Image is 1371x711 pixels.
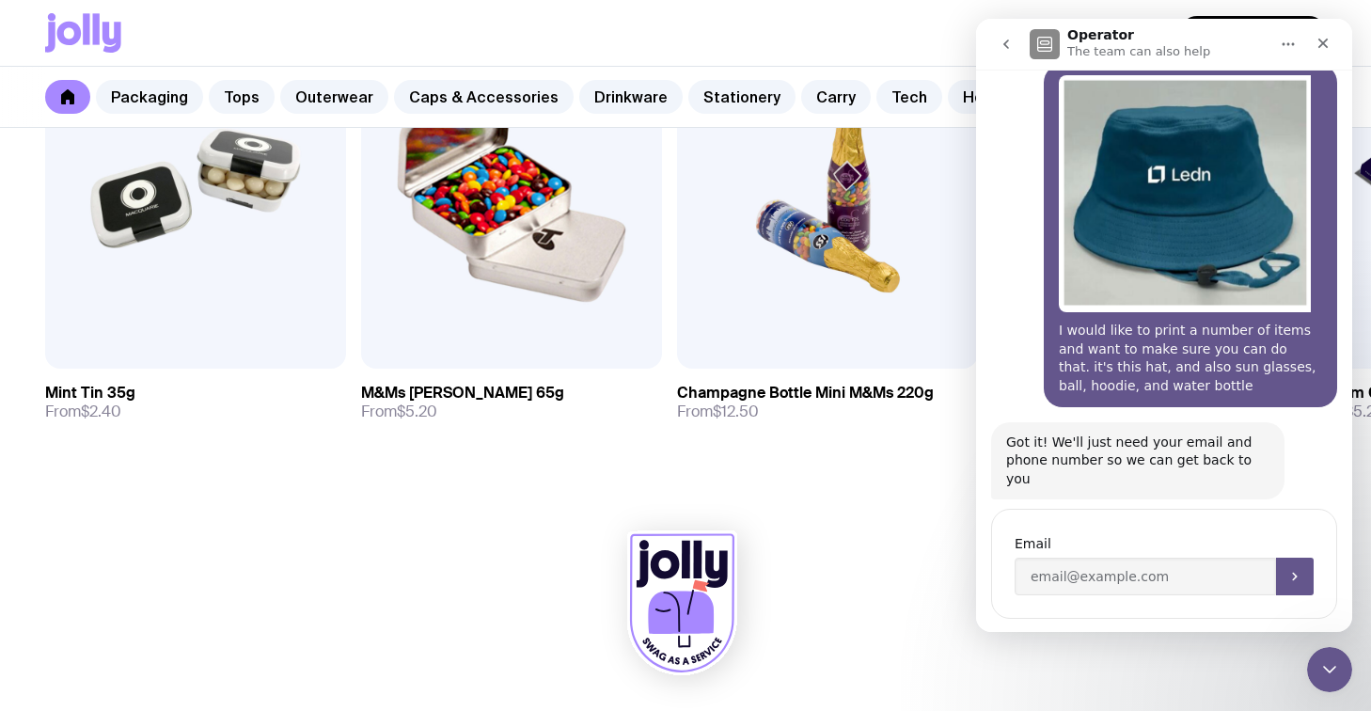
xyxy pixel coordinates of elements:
[677,403,759,421] span: From
[39,515,338,534] div: Email
[677,384,934,403] h3: Champagne Bottle Mini M&Ms 220g
[45,403,121,421] span: From
[801,80,871,114] a: Carry
[1180,16,1326,50] button: Your Project
[361,403,437,421] span: From
[361,369,662,436] a: M&Ms [PERSON_NAME] 65gFrom$5.20
[394,80,574,114] a: Caps & Accessories
[1307,647,1352,692] iframe: Intercom live chat
[280,80,388,114] a: Outerwear
[15,482,361,634] div: Operator says…
[39,539,300,577] input: Enter your email
[96,80,203,114] a: Packaging
[45,369,346,436] a: Mint Tin 35gFrom$2.40
[1127,16,1171,50] button: Log In
[397,402,437,421] span: $5.20
[81,402,121,421] span: $2.40
[876,80,942,114] a: Tech
[300,539,338,577] button: Submit
[45,384,135,403] h3: Mint Tin 35g
[688,80,796,114] a: Stationery
[677,369,978,436] a: Champagne Bottle Mini M&Ms 220gFrom$12.50
[713,402,759,421] span: $12.50
[209,80,275,114] a: Tops
[361,384,564,403] h3: M&Ms [PERSON_NAME] 65g
[948,80,1094,114] a: Home & Leisure
[976,19,1352,632] iframe: Intercom live chat
[579,80,683,114] a: Drinkware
